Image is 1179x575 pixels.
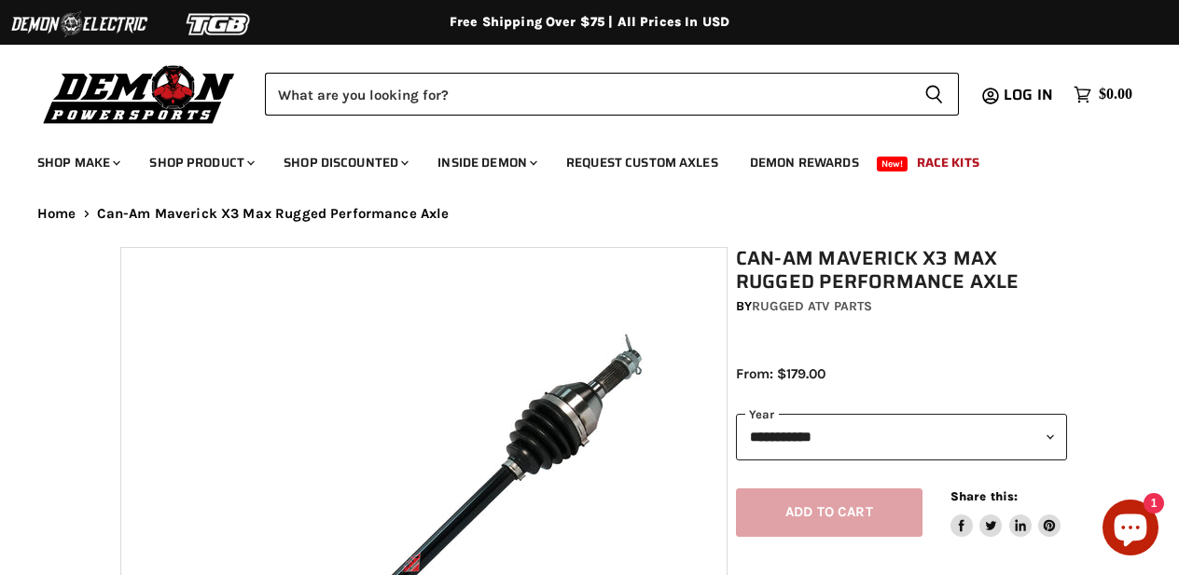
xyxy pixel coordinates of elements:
img: TGB Logo 2 [149,7,289,42]
form: Product [265,73,959,116]
a: Request Custom Axles [552,144,732,182]
a: Home [37,206,76,222]
a: Shop Make [23,144,132,182]
aside: Share this: [950,488,1061,538]
span: Can-Am Maverick X3 Max Rugged Performance Axle [97,206,450,222]
img: Demon Electric Logo 2 [9,7,149,42]
span: Log in [1004,83,1053,106]
a: Log in [995,87,1064,103]
a: $0.00 [1064,81,1142,108]
img: Demon Powersports [37,61,242,127]
a: Race Kits [903,144,993,182]
div: by [736,296,1067,317]
a: Rugged ATV Parts [752,298,872,314]
a: Demon Rewards [736,144,873,182]
select: year [736,414,1067,459]
a: Inside Demon [423,144,548,182]
ul: Main menu [23,136,1128,182]
span: New! [877,157,909,171]
span: From: $179.00 [736,365,825,382]
button: Search [909,73,959,116]
span: Share this: [950,489,1018,503]
input: Search [265,73,909,116]
inbox-online-store-chat: Shopify online store chat [1097,500,1164,560]
a: Shop Discounted [270,144,420,182]
h1: Can-Am Maverick X3 Max Rugged Performance Axle [736,247,1067,294]
a: Shop Product [135,144,266,182]
span: $0.00 [1099,86,1132,103]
